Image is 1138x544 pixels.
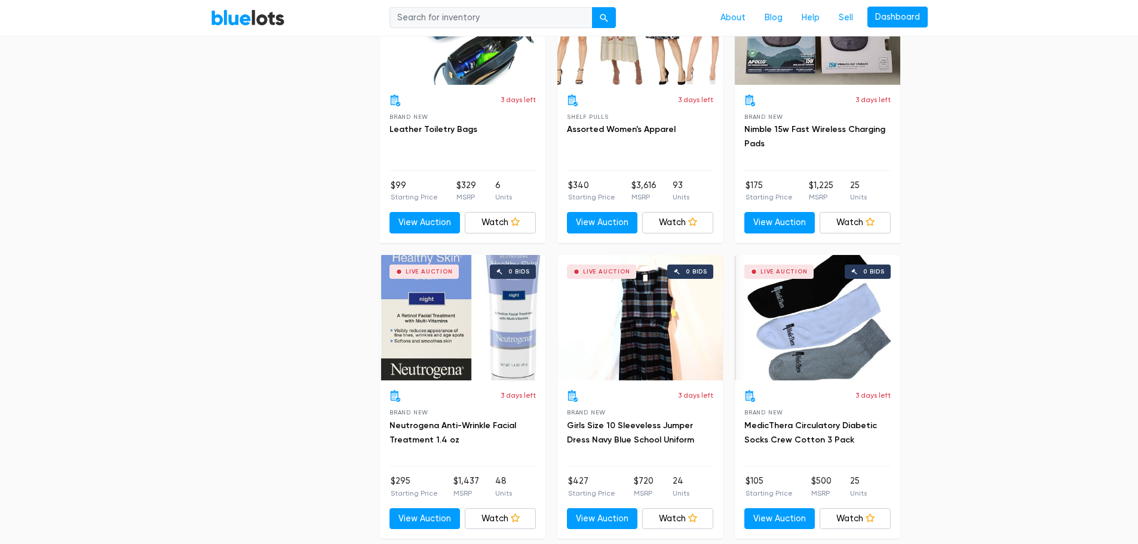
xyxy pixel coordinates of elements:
a: Watch [642,212,713,233]
li: 25 [850,179,867,203]
li: $720 [634,475,654,499]
p: Starting Price [391,192,438,202]
li: 48 [495,475,512,499]
li: 24 [673,475,689,499]
p: MSRP [634,488,654,499]
li: $427 [568,475,615,499]
span: Brand New [389,113,428,120]
a: View Auction [744,212,815,233]
p: Units [495,192,512,202]
p: Starting Price [746,192,793,202]
a: Live Auction 0 bids [557,255,723,380]
a: Watch [820,508,891,530]
a: Assorted Women's Apparel [567,124,676,134]
a: Neutrogena Anti-Wrinkle Facial Treatment 1.4 oz [389,420,516,445]
a: Sell [829,7,863,29]
p: 3 days left [678,390,713,401]
p: MSRP [631,192,657,202]
a: Blog [755,7,792,29]
li: 6 [495,179,512,203]
p: Units [495,488,512,499]
p: MSRP [809,192,833,202]
a: Live Auction 0 bids [735,255,900,380]
a: View Auction [567,508,638,530]
li: $3,616 [631,179,657,203]
a: Girls Size 10 Sleeveless Jumper Dress Navy Blue School Uniform [567,420,694,445]
span: Brand New [744,409,783,416]
div: 0 bids [686,269,707,275]
li: $105 [746,475,793,499]
li: 93 [673,179,689,203]
a: Nimble 15w Fast Wireless Charging Pads [744,124,885,149]
p: 3 days left [501,94,536,105]
p: Units [850,488,867,499]
li: 25 [850,475,867,499]
p: Units [673,488,689,499]
li: $1,437 [453,475,479,499]
p: MSRP [811,488,832,499]
span: Shelf Pulls [567,113,609,120]
li: $1,225 [809,179,833,203]
a: Watch [820,212,891,233]
a: Live Auction 0 bids [380,255,545,380]
li: $340 [568,179,615,203]
p: Starting Price [568,192,615,202]
p: Starting Price [746,488,793,499]
a: Watch [465,212,536,233]
a: Watch [642,508,713,530]
span: Brand New [567,409,606,416]
li: $500 [811,475,832,499]
p: Starting Price [568,488,615,499]
p: Units [673,192,689,202]
p: 3 days left [855,390,891,401]
a: About [711,7,755,29]
div: Live Auction [583,269,630,275]
div: Live Auction [760,269,808,275]
input: Search for inventory [389,7,593,29]
p: 3 days left [501,390,536,401]
a: Watch [465,508,536,530]
p: 3 days left [855,94,891,105]
div: Live Auction [406,269,453,275]
p: Starting Price [391,488,438,499]
div: 0 bids [863,269,885,275]
p: 3 days left [678,94,713,105]
p: Units [850,192,867,202]
div: 0 bids [508,269,530,275]
a: View Auction [389,508,461,530]
a: MedicThera Circulatory Diabetic Socks Crew Cotton 3 Pack [744,420,877,445]
li: $295 [391,475,438,499]
a: View Auction [744,508,815,530]
p: MSRP [456,192,476,202]
span: Brand New [389,409,428,416]
a: Leather Toiletry Bags [389,124,477,134]
li: $329 [456,179,476,203]
a: View Auction [567,212,638,233]
span: Brand New [744,113,783,120]
li: $175 [746,179,793,203]
a: View Auction [389,212,461,233]
a: Dashboard [867,7,928,28]
li: $99 [391,179,438,203]
a: Help [792,7,829,29]
a: BlueLots [211,9,285,26]
p: MSRP [453,488,479,499]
